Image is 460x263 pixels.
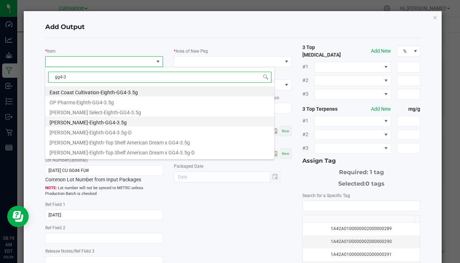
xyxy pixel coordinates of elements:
strong: 3 Top Terpenes [302,105,349,113]
span: Now [282,129,289,133]
div: 1A42A0100000002000000291 [307,251,415,258]
iframe: Resource center [7,206,29,227]
span: NO DATA FOUND [314,143,391,154]
span: #2 [302,77,314,84]
div: Common Lot Number from Input Packages [45,165,163,183]
span: NO DATA FOUND [314,129,391,140]
div: Assign Tag [302,157,420,165]
span: Now [282,152,289,156]
label: Search for a Specific Tag [302,192,350,199]
span: Lot number will not be synced to METRC unless Production Batch is checked [45,185,163,197]
div: 1A42A0100000002000000290 [307,238,415,245]
strong: 3 Top [MEDICAL_DATA] [302,44,349,59]
span: #3 [302,90,314,98]
div: Required: 1 tag [302,165,420,177]
span: #3 [302,144,314,152]
label: Ref Field 1 [45,201,65,208]
button: Add New [371,47,391,55]
span: #1 [302,63,314,71]
label: Item [47,48,56,54]
span: (Optional) [68,158,88,163]
label: Area of New Pkg [176,48,208,54]
span: NO DATA FOUND [314,116,391,126]
label: Ref Field 2 [45,225,65,231]
div: 1A42A0100000002000000289 [307,225,415,232]
strong: mg/g [397,105,420,113]
span: Toggle calendar [270,126,280,136]
label: Lot Number [45,157,88,163]
span: % [397,46,411,56]
span: #1 [302,117,314,125]
div: Selected: [302,177,420,188]
label: Release Notes/Ref Field 3 [45,248,94,254]
button: Add New [371,105,391,113]
label: Packaged Date [174,163,203,169]
span: 0 tags [366,180,385,187]
span: #2 [302,131,314,138]
input: NO DATA FOUND [303,201,420,211]
h4: Add Output [45,23,420,32]
span: Toggle calendar [270,149,280,159]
